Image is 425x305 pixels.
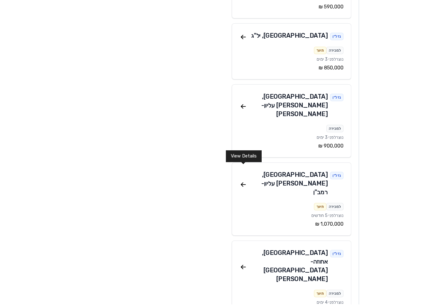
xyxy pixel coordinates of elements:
div: ‏590,000 ‏₪ [240,4,343,11]
div: למכירה [326,204,343,211]
div: ‏1,070,000 ‏₪ [240,221,343,228]
div: ‏900,000 ‏₪ [240,143,343,150]
div: למכירה [326,290,343,298]
div: תיווך [314,204,326,211]
div: נדל״ן [330,94,343,102]
div: תיווך [314,290,326,298]
div: [GEOGRAPHIC_DATA] , [PERSON_NAME] עליון - [PERSON_NAME] [247,93,328,119]
div: למכירה [326,125,343,133]
span: נוצר לפני 3 ימים [317,57,343,63]
div: [GEOGRAPHIC_DATA] , אחוזה - [GEOGRAPHIC_DATA][PERSON_NAME] [247,249,328,284]
div: למכירה [326,47,343,55]
span: נוצר לפני 5 חודשים [311,213,343,219]
div: ‏850,000 ‏₪ [240,65,343,72]
div: נדל״ן [330,33,343,41]
div: [GEOGRAPHIC_DATA] , [PERSON_NAME] עליון - רמב"ן [247,171,328,197]
span: נוצר לפני 3 ימים [317,135,343,141]
div: נדל״ן [330,251,343,258]
div: [GEOGRAPHIC_DATA] , יל"ג [251,32,328,41]
div: תיווך [314,47,326,55]
div: נדל״ן [330,172,343,180]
